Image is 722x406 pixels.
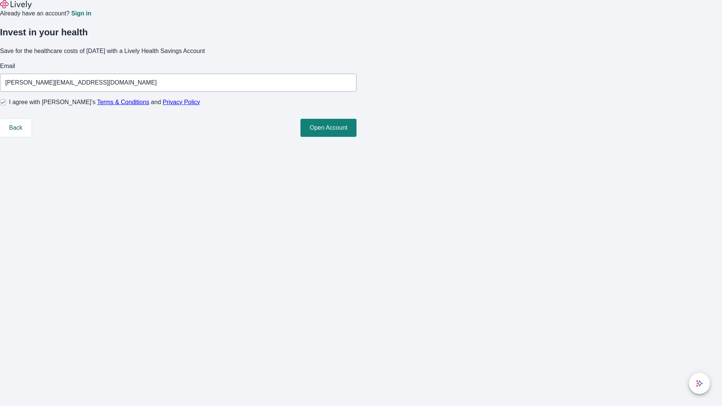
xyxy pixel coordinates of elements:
button: Open Account [300,119,356,137]
a: Privacy Policy [163,99,200,105]
button: chat [689,373,710,394]
span: I agree with [PERSON_NAME]’s and [9,98,200,107]
a: Sign in [71,11,91,17]
svg: Lively AI Assistant [696,380,703,387]
a: Terms & Conditions [97,99,149,105]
